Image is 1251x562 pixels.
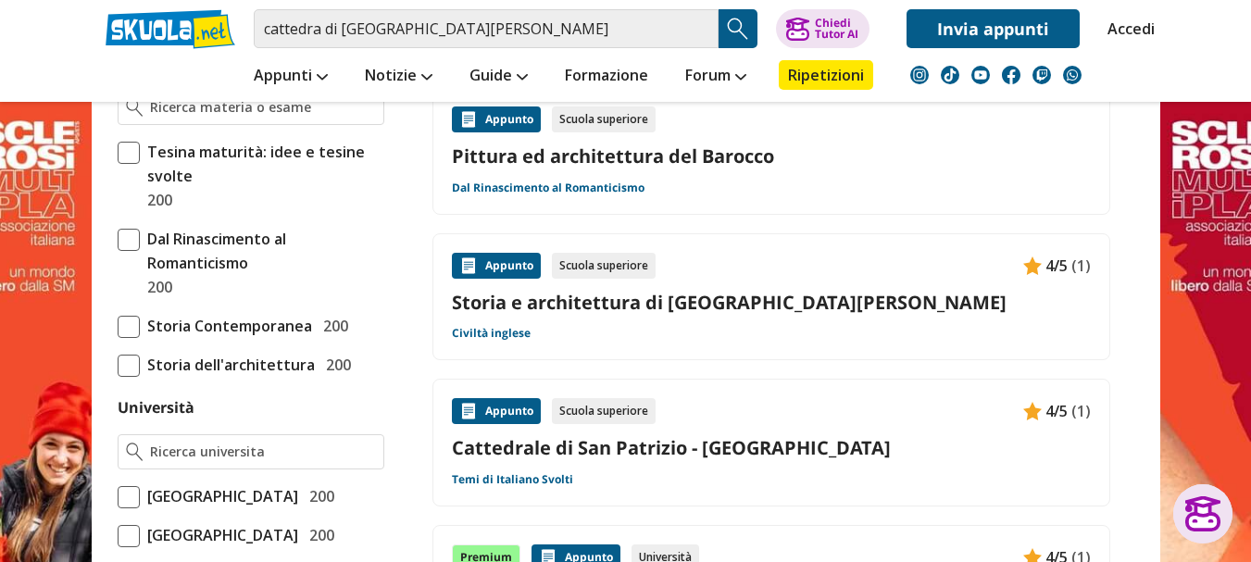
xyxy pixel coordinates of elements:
[1071,399,1091,423] span: (1)
[459,110,478,129] img: Appunti contenuto
[452,326,531,341] a: Civiltà inglese
[719,9,757,48] button: Search Button
[459,256,478,275] img: Appunti contenuto
[140,523,298,547] span: [GEOGRAPHIC_DATA]
[552,106,656,132] div: Scuola superiore
[140,188,172,212] span: 200
[254,9,719,48] input: Cerca appunti, riassunti o versioni
[452,253,541,279] div: Appunto
[776,9,869,48] button: ChiediTutor AI
[552,398,656,424] div: Scuola superiore
[910,66,929,84] img: instagram
[815,18,858,40] div: Chiedi Tutor AI
[452,144,1091,169] a: Pittura ed architettura del Barocco
[150,443,375,461] input: Ricerca universita
[779,60,873,90] a: Ripetizioni
[1071,254,1091,278] span: (1)
[1032,66,1051,84] img: twitch
[1045,254,1068,278] span: 4/5
[360,60,437,94] a: Notizie
[316,314,348,338] span: 200
[552,253,656,279] div: Scuola superiore
[140,275,172,299] span: 200
[1002,66,1020,84] img: facebook
[150,98,375,117] input: Ricerca materia o esame
[126,98,144,117] img: Ricerca materia o esame
[140,484,298,508] span: [GEOGRAPHIC_DATA]
[140,227,384,275] span: Dal Rinascimento al Romanticismo
[452,472,573,487] a: Temi di Italiano Svolti
[302,523,334,547] span: 200
[302,484,334,508] span: 200
[140,353,315,377] span: Storia dell'architettura
[452,181,644,195] a: Dal Rinascimento al Romanticismo
[126,443,144,461] img: Ricerca universita
[319,353,351,377] span: 200
[1063,66,1082,84] img: WhatsApp
[681,60,751,94] a: Forum
[452,290,1091,315] a: Storia e architettura di [GEOGRAPHIC_DATA][PERSON_NAME]
[140,140,384,188] span: Tesina maturità: idee e tesine svolte
[1023,402,1042,420] img: Appunti contenuto
[724,15,752,43] img: Cerca appunti, riassunti o versioni
[452,435,1091,460] a: Cattedrale di San Patrizio - [GEOGRAPHIC_DATA]
[140,314,312,338] span: Storia Contemporanea
[1023,256,1042,275] img: Appunti contenuto
[452,398,541,424] div: Appunto
[1107,9,1146,48] a: Accedi
[560,60,653,94] a: Formazione
[907,9,1080,48] a: Invia appunti
[452,106,541,132] div: Appunto
[459,402,478,420] img: Appunti contenuto
[465,60,532,94] a: Guide
[941,66,959,84] img: tiktok
[249,60,332,94] a: Appunti
[971,66,990,84] img: youtube
[1045,399,1068,423] span: 4/5
[118,397,194,418] label: Università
